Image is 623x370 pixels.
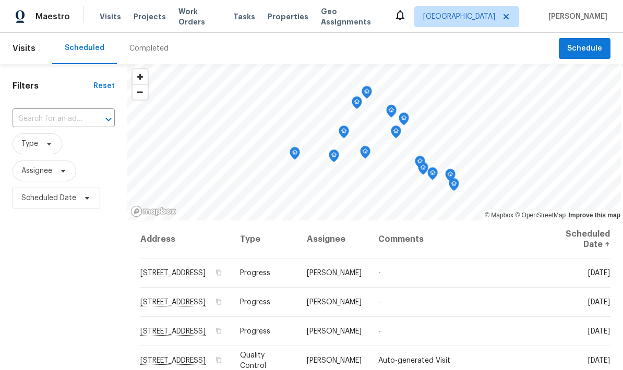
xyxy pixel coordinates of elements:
[485,212,513,219] a: Mapbox
[93,81,115,91] div: Reset
[13,37,35,60] span: Visits
[140,220,232,258] th: Address
[240,299,270,306] span: Progress
[307,328,362,335] span: [PERSON_NAME]
[214,297,223,306] button: Copy Address
[240,328,270,335] span: Progress
[307,269,362,277] span: [PERSON_NAME]
[233,13,255,20] span: Tasks
[415,156,425,172] div: Map marker
[329,150,339,166] div: Map marker
[133,84,148,100] button: Zoom out
[418,162,428,178] div: Map marker
[588,269,610,277] span: [DATE]
[127,64,621,220] canvas: Map
[35,11,70,22] span: Maestro
[21,193,76,203] span: Scheduled Date
[588,328,610,335] span: [DATE]
[214,355,223,365] button: Copy Address
[553,220,610,258] th: Scheduled Date ↑
[423,11,495,22] span: [GEOGRAPHIC_DATA]
[386,105,397,121] div: Map marker
[133,69,148,84] button: Zoom in
[13,81,93,91] h1: Filters
[307,357,362,364] span: [PERSON_NAME]
[544,11,607,22] span: [PERSON_NAME]
[21,139,38,149] span: Type
[65,43,104,53] div: Scheduled
[214,268,223,277] button: Copy Address
[360,146,370,162] div: Map marker
[569,212,620,219] a: Improve this map
[307,299,362,306] span: [PERSON_NAME]
[232,220,298,258] th: Type
[427,167,438,183] div: Map marker
[134,11,166,22] span: Projects
[445,169,456,185] div: Map marker
[298,220,370,258] th: Assignee
[567,42,602,55] span: Schedule
[339,126,349,142] div: Map marker
[515,212,566,219] a: OpenStreetMap
[268,11,308,22] span: Properties
[321,6,381,27] span: Geo Assignments
[214,326,223,336] button: Copy Address
[588,357,610,364] span: [DATE]
[449,178,459,194] div: Map marker
[178,6,221,27] span: Work Orders
[378,269,381,277] span: -
[240,269,270,277] span: Progress
[378,328,381,335] span: -
[240,352,266,369] span: Quality Control
[21,166,52,176] span: Assignee
[391,126,401,142] div: Map marker
[13,111,86,127] input: Search for an address...
[378,357,450,364] span: Auto-generated Visit
[100,11,121,22] span: Visits
[130,205,176,217] a: Mapbox homepage
[352,96,362,113] div: Map marker
[588,299,610,306] span: [DATE]
[559,38,610,59] button: Schedule
[362,86,372,102] div: Map marker
[399,113,409,129] div: Map marker
[290,147,300,163] div: Map marker
[129,43,169,54] div: Completed
[370,220,553,258] th: Comments
[378,299,381,306] span: -
[101,112,116,127] button: Open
